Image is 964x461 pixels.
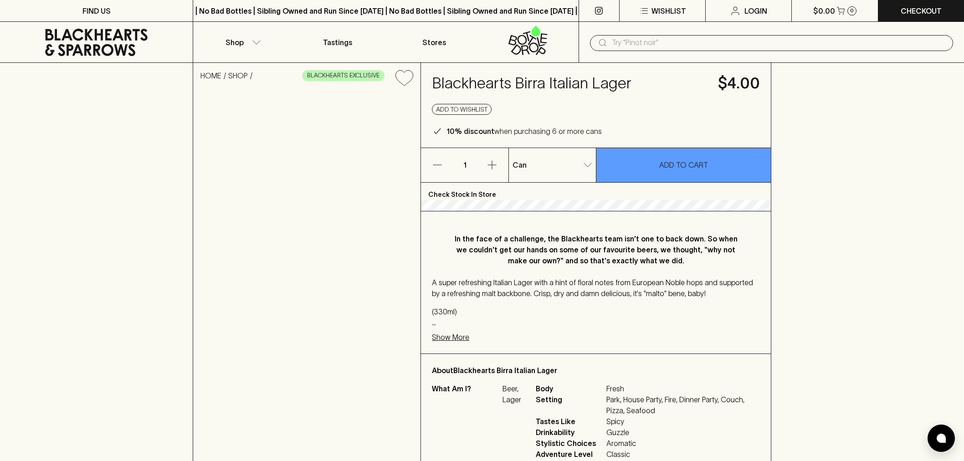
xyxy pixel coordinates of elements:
[450,233,742,266] p: In the face of a challenge, the Blackhearts team isn't one to back down. So when we couldn't get ...
[606,449,760,460] span: Classic
[82,5,111,16] p: FIND US
[226,37,244,48] p: Shop
[432,383,500,405] p: What Am I?
[536,416,604,427] span: Tastes Like
[432,306,760,328] p: (330ml) 4.6% ABV
[432,104,492,115] button: Add to wishlist
[651,5,686,16] p: Wishlist
[536,427,604,438] span: Drinkability
[432,74,707,93] h4: Blackhearts Birra Italian Lager
[606,438,760,449] span: Aromatic
[606,416,760,427] span: Spicy
[606,383,760,394] span: Fresh
[606,394,760,416] span: Park, House Party, Fire, Dinner Party, Couch, Pizza, Seafood
[200,72,221,80] a: HOME
[659,159,708,170] p: ADD TO CART
[422,37,446,48] p: Stores
[421,183,771,200] p: Check Stock In Store
[386,22,482,62] a: Stores
[432,365,760,376] p: About Blackhearts Birra Italian Lager
[536,383,604,394] span: Body
[513,159,527,170] p: Can
[901,5,942,16] p: Checkout
[612,36,946,50] input: Try "Pinot noir"
[290,22,386,62] a: Tastings
[744,5,767,16] p: Login
[536,394,604,416] span: Setting
[454,148,476,182] p: 1
[392,67,417,90] button: Add to wishlist
[432,332,469,343] p: Show More
[536,438,604,449] span: Stylistic Choices
[606,427,760,438] span: Guzzle
[718,74,760,93] h4: $4.00
[193,22,289,62] button: Shop
[503,383,524,405] p: Beer, Lager
[850,8,854,13] p: 0
[509,156,596,174] div: Can
[813,5,835,16] p: $0.00
[536,449,604,460] span: Adventure Level
[596,148,771,182] button: ADD TO CART
[303,71,384,80] span: BLACKHEARTS EXCLUSIVE
[446,127,494,135] b: 10% discount
[323,37,352,48] p: Tastings
[937,434,946,443] img: bubble-icon
[432,277,760,299] p: A super refreshing Italian Lager with a hint of floral notes from European Noble hops and support...
[228,72,248,80] a: SHOP
[446,126,602,137] p: when purchasing 6 or more cans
